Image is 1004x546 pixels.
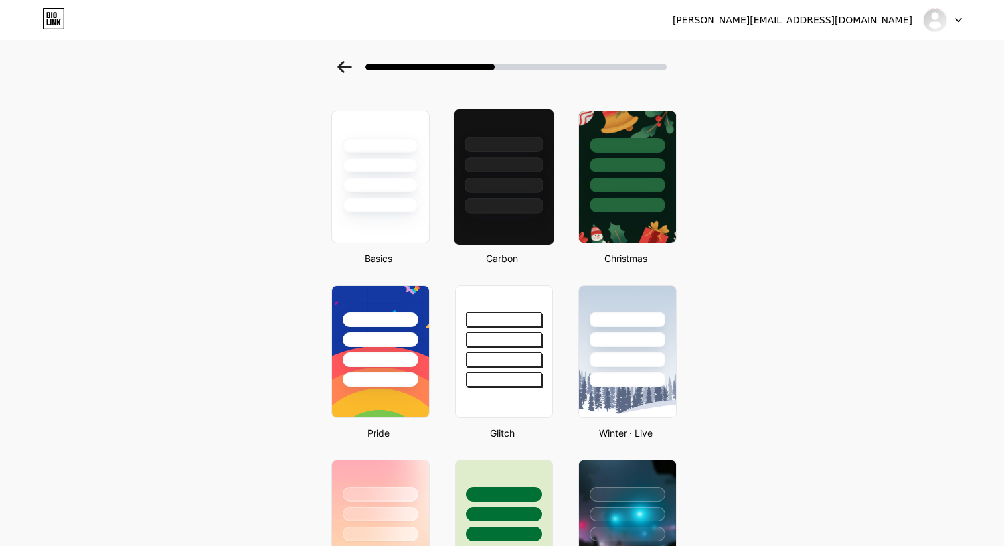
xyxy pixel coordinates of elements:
img: Flory [922,7,948,33]
div: Pride [327,426,430,440]
div: Glitch [451,426,553,440]
div: Christmas [574,251,677,265]
div: Basics [327,251,430,265]
div: Carbon [451,251,553,265]
div: Winter · Live [574,426,677,440]
div: [PERSON_NAME][EMAIL_ADDRESS][DOMAIN_NAME] [673,13,912,27]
